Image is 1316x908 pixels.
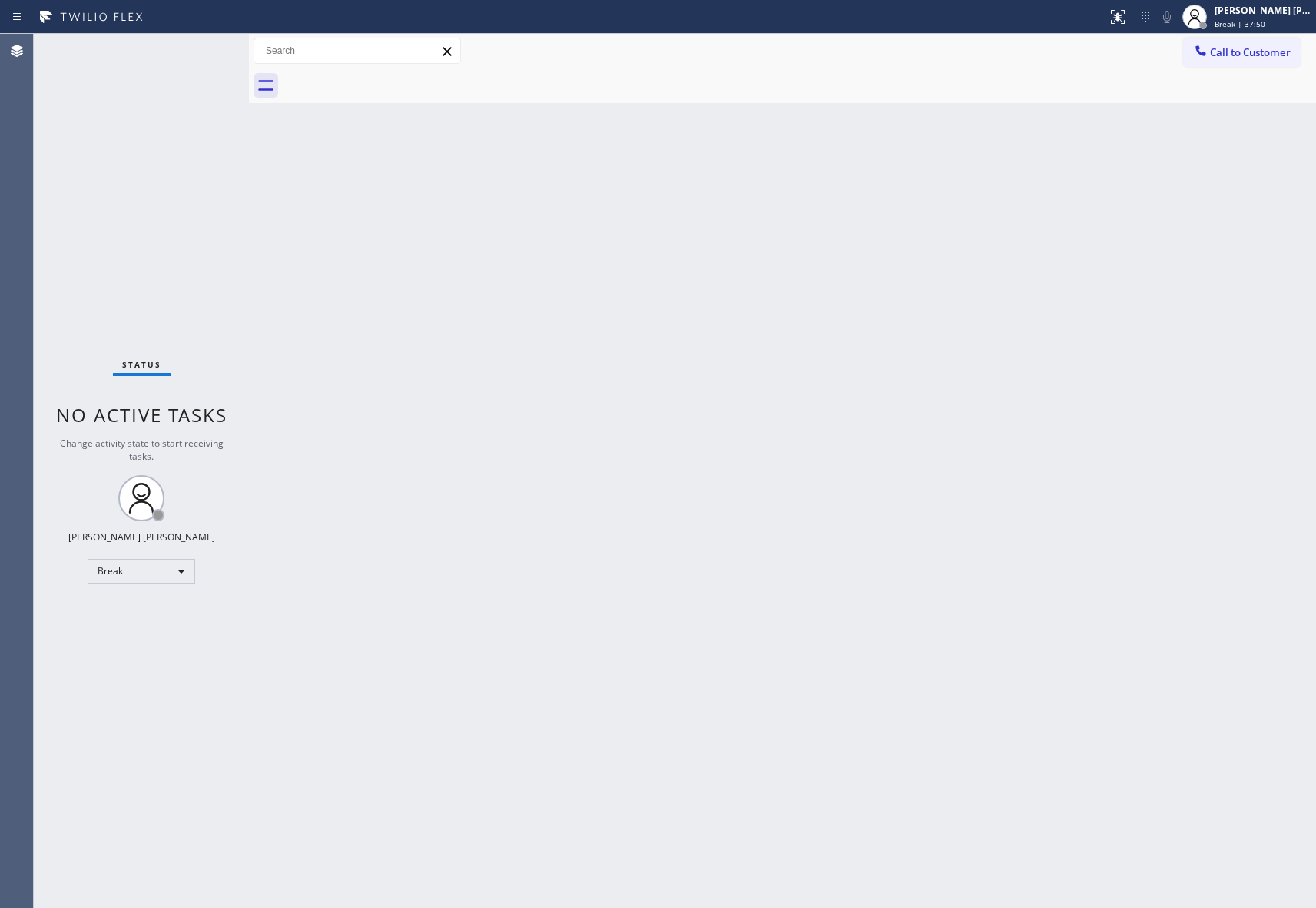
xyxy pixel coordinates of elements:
span: Call to Customer [1210,45,1291,59]
span: Change activity state to start receiving tasks. [60,437,224,463]
div: [PERSON_NAME] [PERSON_NAME] [1215,4,1311,17]
span: Status [122,359,161,370]
button: Call to Customer [1183,38,1301,67]
span: No active tasks [56,402,227,427]
input: Search [254,38,460,63]
div: Break [88,559,195,584]
span: Break | 37:50 [1215,18,1265,29]
div: [PERSON_NAME] [PERSON_NAME] [68,530,215,544]
button: Mute [1156,6,1178,28]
